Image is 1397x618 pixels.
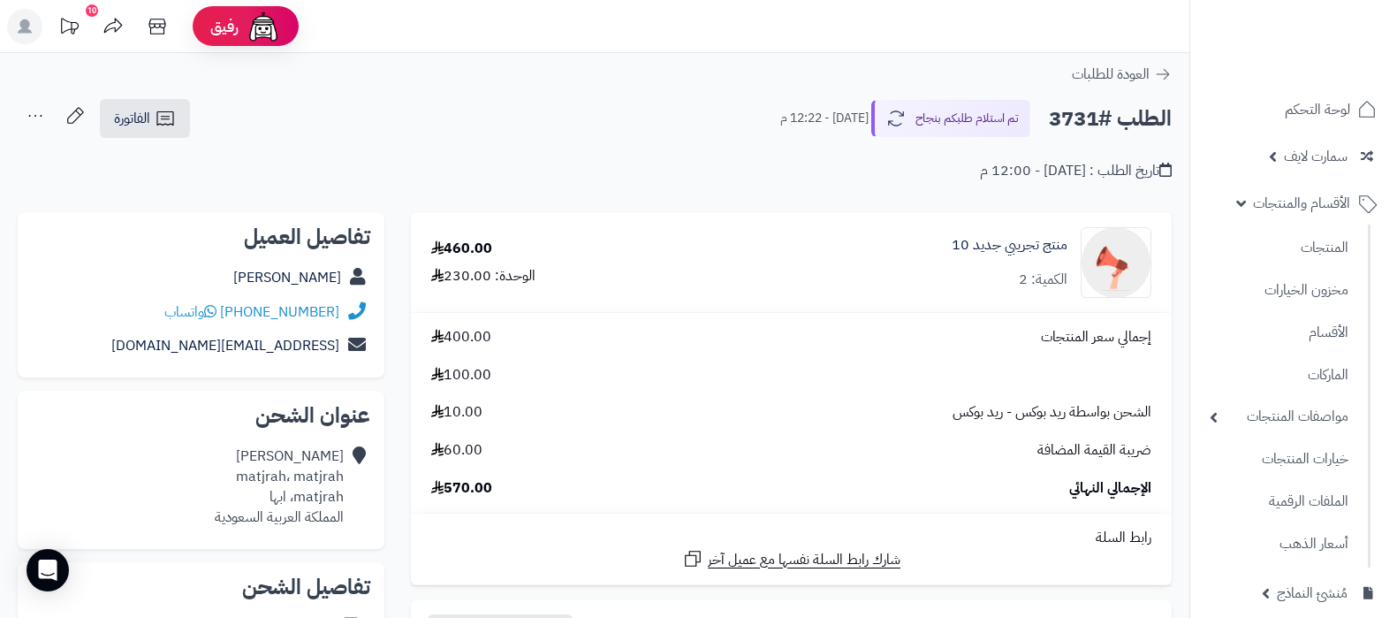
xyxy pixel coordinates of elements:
[215,446,344,527] div: [PERSON_NAME] matjrah، matjrah matjrah، ابها المملكة العربية السعودية
[1285,97,1350,122] span: لوحة التحكم
[1253,191,1350,216] span: الأقسام والمنتجات
[111,335,339,356] a: [EMAIL_ADDRESS][DOMAIN_NAME]
[32,405,370,426] h2: عنوان الشحن
[431,239,492,259] div: 460.00
[952,235,1067,256] a: منتج تجريبي جديد 10
[32,576,370,598] h2: تفاصيل الشحن
[220,301,339,323] a: [PHONE_NUMBER]
[431,266,535,286] div: الوحدة: 230.00
[27,549,69,591] div: Open Intercom Messenger
[431,327,491,347] span: 400.00
[1201,398,1357,436] a: مواصفات المنتجات
[1201,229,1357,267] a: المنتجات
[1284,144,1348,169] span: سمارت لايف
[1201,483,1357,521] a: الملفات الرقمية
[114,108,150,129] span: الفاتورة
[1082,227,1150,298] img: no_image-90x90.png
[1041,327,1151,347] span: إجمالي سعر المنتجات
[86,4,98,17] div: 10
[780,110,869,127] small: [DATE] - 12:22 م
[246,9,281,44] img: ai-face.png
[1201,525,1357,563] a: أسعار الذهب
[1019,270,1067,290] div: الكمية: 2
[47,9,91,49] a: تحديثات المنصة
[233,267,341,288] a: [PERSON_NAME]
[1049,101,1172,137] h2: الطلب #3731
[953,402,1151,423] span: الشحن بواسطة ريد بوكس - ريد بوكس
[1201,356,1357,394] a: الماركات
[708,550,900,570] span: شارك رابط السلة نفسها مع عميل آخر
[100,99,190,138] a: الفاتورة
[871,100,1030,137] button: تم استلام طلبكم بنجاح
[1201,271,1357,309] a: مخزون الخيارات
[1037,440,1151,461] span: ضريبة القيمة المضافة
[1201,440,1357,478] a: خيارات المنتجات
[32,226,370,248] h2: تفاصيل العميل
[1069,478,1151,499] span: الإجمالي النهائي
[210,16,239,37] span: رفيق
[431,402,482,423] span: 10.00
[1201,314,1357,352] a: الأقسام
[1072,64,1172,85] a: العودة للطلبات
[682,548,900,570] a: شارك رابط السلة نفسها مع عميل آخر
[164,301,216,323] a: واتساب
[1072,64,1150,85] span: العودة للطلبات
[1201,88,1386,131] a: لوحة التحكم
[431,365,491,385] span: 100.00
[1277,581,1348,606] span: مُنشئ النماذج
[980,161,1172,181] div: تاريخ الطلب : [DATE] - 12:00 م
[418,528,1165,548] div: رابط السلة
[431,478,492,499] span: 570.00
[431,440,482,461] span: 60.00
